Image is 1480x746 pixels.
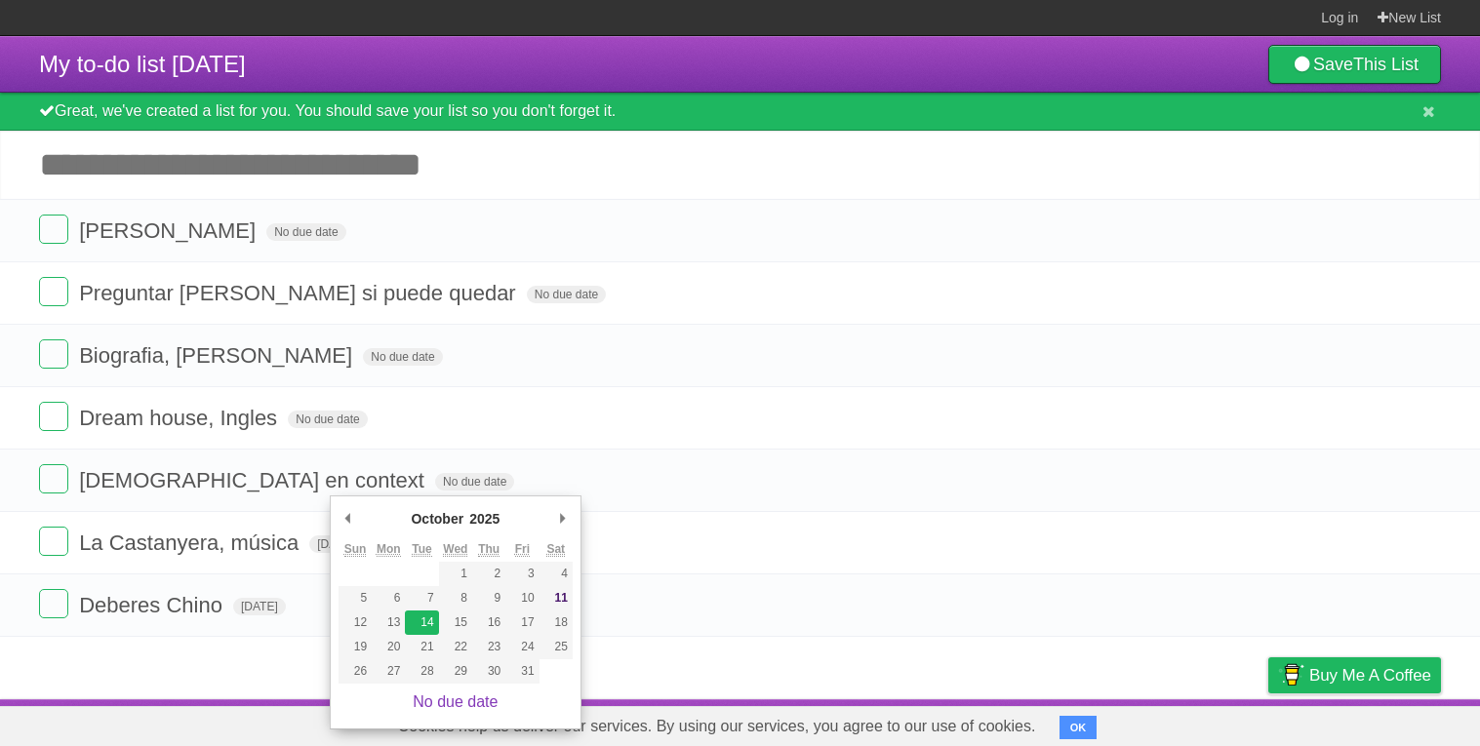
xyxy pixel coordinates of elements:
[309,535,362,553] span: [DATE]
[1177,704,1220,741] a: Terms
[288,411,367,428] span: No due date
[408,504,466,533] div: October
[443,542,467,557] abbr: Wednesday
[339,610,372,635] button: 12
[377,542,401,557] abbr: Monday
[39,277,68,306] label: Done
[1268,657,1441,693] a: Buy me a coffee
[233,598,286,615] span: [DATE]
[439,659,472,684] button: 29
[540,635,573,659] button: 25
[379,707,1056,746] span: Cookies help us deliver our services. By using our services, you agree to our use of cookies.
[79,530,303,555] span: La Castanyera, música
[39,464,68,493] label: Done
[39,527,68,556] label: Done
[79,406,282,430] span: Dream house, Ingles
[412,542,431,557] abbr: Tuesday
[372,659,405,684] button: 27
[1278,658,1304,691] img: Buy me a coffee
[344,542,367,557] abbr: Sunday
[505,586,539,610] button: 10
[372,635,405,659] button: 20
[515,542,530,557] abbr: Friday
[505,659,539,684] button: 31
[546,542,565,557] abbr: Saturday
[339,586,372,610] button: 5
[1009,704,1050,741] a: About
[505,610,539,635] button: 17
[1353,55,1419,74] b: This List
[339,635,372,659] button: 19
[39,51,246,77] span: My to-do list [DATE]
[339,504,358,533] button: Previous Month
[439,586,472,610] button: 8
[435,473,514,491] span: No due date
[439,562,472,586] button: 1
[1243,704,1294,741] a: Privacy
[505,635,539,659] button: 24
[439,610,472,635] button: 15
[1073,704,1152,741] a: Developers
[372,586,405,610] button: 6
[1060,716,1098,739] button: OK
[405,635,438,659] button: 21
[79,281,521,305] span: Preguntar [PERSON_NAME] si puede quedar
[372,610,405,635] button: 13
[540,586,573,610] button: 11
[1268,45,1441,84] a: SaveThis List
[339,659,372,684] button: 26
[39,339,68,369] label: Done
[79,593,227,617] span: Deberes Chino
[405,586,438,610] button: 7
[527,286,606,303] span: No due date
[79,343,357,368] span: Biografia, [PERSON_NAME]
[553,504,573,533] button: Next Month
[478,542,500,557] abbr: Thursday
[472,635,505,659] button: 23
[266,223,345,241] span: No due date
[540,562,573,586] button: 4
[79,468,429,492] span: [DEMOGRAPHIC_DATA] en context
[466,504,502,533] div: 2025
[39,215,68,244] label: Done
[439,635,472,659] button: 22
[39,402,68,431] label: Done
[79,218,260,243] span: [PERSON_NAME]
[405,659,438,684] button: 28
[1309,658,1431,692] span: Buy me a coffee
[505,562,539,586] button: 3
[1318,704,1441,741] a: Suggest a feature
[405,610,438,635] button: 14
[363,348,442,366] span: No due date
[472,659,505,684] button: 30
[472,562,505,586] button: 2
[472,610,505,635] button: 16
[39,589,68,618] label: Done
[472,586,505,610] button: 9
[540,610,573,635] button: 18
[413,693,498,710] a: No due date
